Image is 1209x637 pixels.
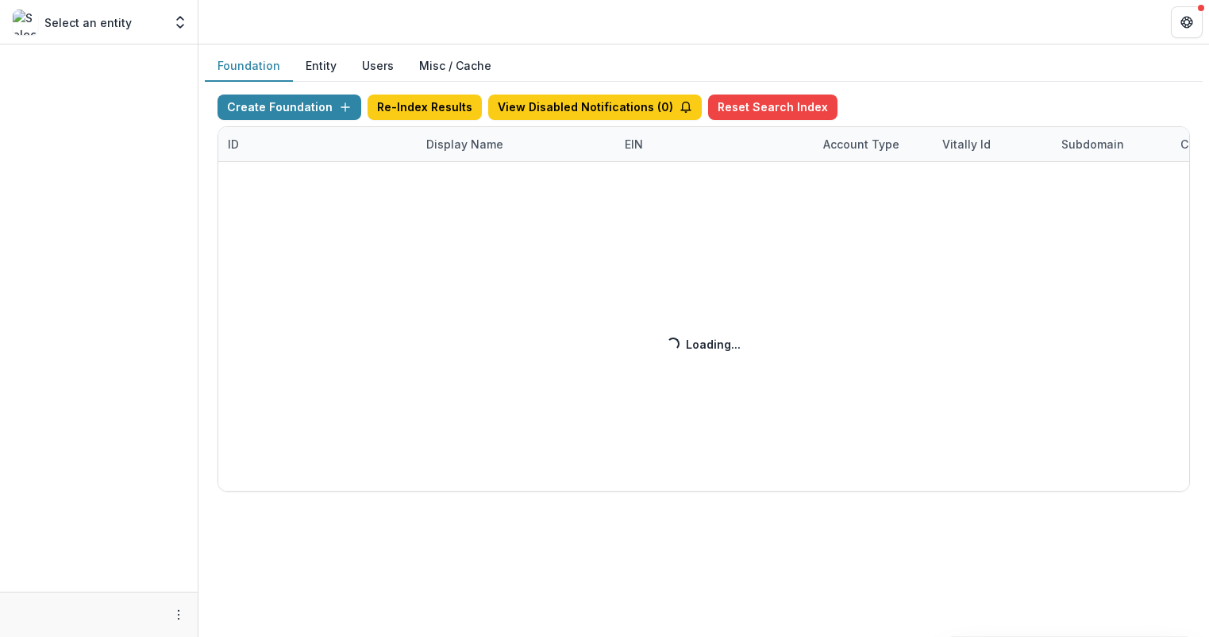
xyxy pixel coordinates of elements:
img: Select an entity [13,10,38,35]
button: Foundation [205,51,293,82]
button: Open entity switcher [169,6,191,38]
p: Select an entity [44,14,132,31]
button: Misc / Cache [406,51,504,82]
button: Entity [293,51,349,82]
button: More [169,605,188,624]
button: Users [349,51,406,82]
button: Get Help [1171,6,1203,38]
